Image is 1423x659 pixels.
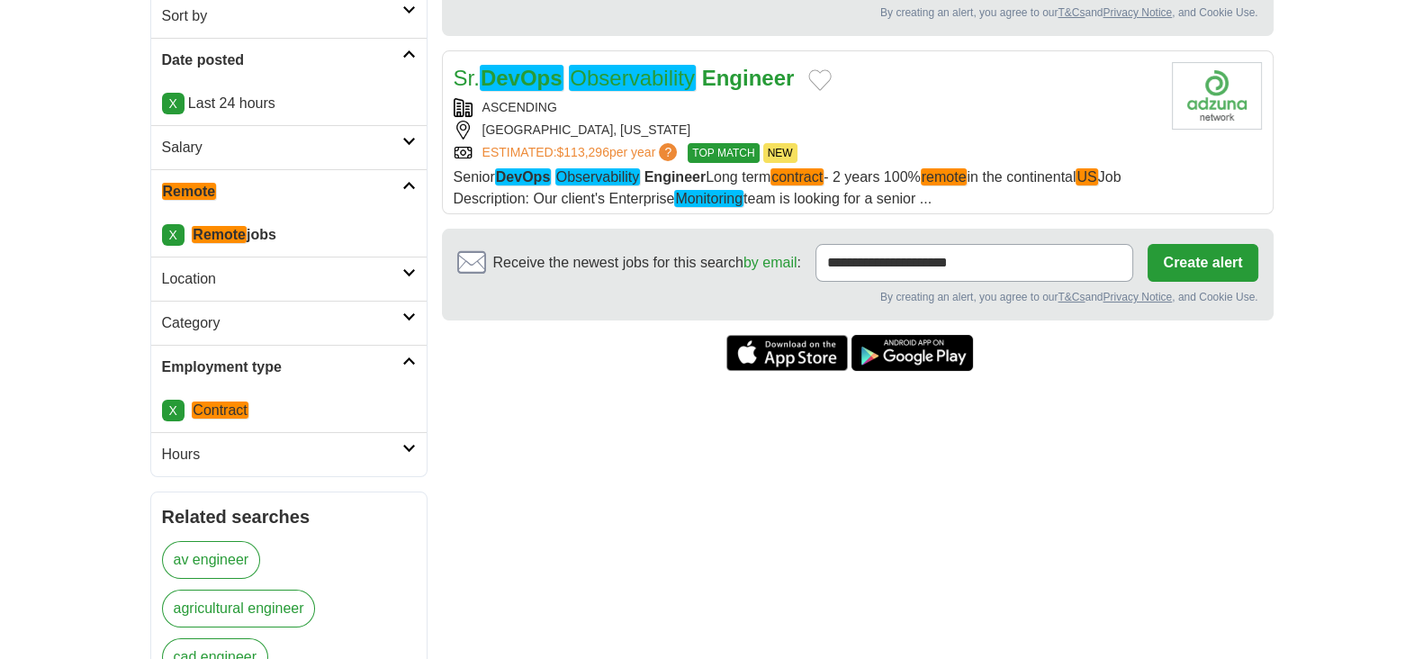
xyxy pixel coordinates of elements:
[763,143,797,163] span: NEW
[454,121,1157,140] div: [GEOGRAPHIC_DATA], [US_STATE]
[726,335,848,371] a: Get the iPhone app
[162,224,185,246] a: X
[151,345,427,389] a: Employment type
[454,168,1121,207] span: Senior Long term - 2 years 100% in the continental Job Description: Our client's Enterprise team ...
[162,312,402,334] h2: Category
[192,226,276,243] strong: jobs
[162,357,402,378] h2: Employment type
[151,38,427,82] a: Date posted
[482,143,681,163] a: ESTIMATED:$113,296per year?
[556,145,608,159] span: $113,296
[162,183,217,200] em: Remote
[457,289,1258,305] div: By creating an alert, you agree to our and , and Cookie Use.
[162,5,402,27] h2: Sort by
[162,503,416,530] h2: Related searches
[192,402,248,419] em: Contract
[162,400,185,421] a: X
[659,143,677,161] span: ?
[457,5,1258,21] div: By creating an alert, you agree to our and , and Cookie Use.
[851,335,973,371] a: Get the Android app
[151,169,427,213] a: Remote
[1058,291,1085,303] a: T&Cs
[808,69,832,91] button: Add to favorite jobs
[162,93,185,114] a: X
[162,50,402,71] h2: Date posted
[1058,6,1085,19] a: T&Cs
[1148,244,1257,282] button: Create alert
[1103,291,1172,303] a: Privacy Notice
[743,255,797,270] a: by email
[770,168,824,185] em: contract
[688,143,759,163] span: TOP MATCH
[644,169,706,185] strong: Engineer
[495,168,551,185] em: DevOps
[162,93,416,114] p: Last 24 hours
[702,66,795,90] strong: Engineer
[480,65,563,91] em: DevOps
[569,65,696,91] em: Observability
[162,590,316,627] a: agricultural engineer
[555,168,640,185] em: Observability
[162,541,261,579] a: av engineer
[454,98,1157,117] div: ASCENDING
[1076,168,1097,185] em: US
[1103,6,1172,19] a: Privacy Notice
[1172,62,1262,130] img: Company logo
[151,125,427,169] a: Salary
[151,301,427,345] a: Category
[454,65,795,91] a: Sr.DevOps Observability Engineer
[151,257,427,301] a: Location
[151,432,427,476] a: Hours
[192,226,247,243] em: Remote
[162,268,402,290] h2: Location
[162,137,402,158] h2: Salary
[493,252,801,274] span: Receive the newest jobs for this search :
[674,190,743,207] em: Monitoring
[162,444,402,465] h2: Hours
[921,168,968,185] em: remote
